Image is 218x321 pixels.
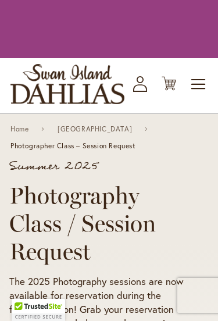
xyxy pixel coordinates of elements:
[10,142,136,150] span: Photographer Class – Session Request
[10,64,124,104] a: store logo
[9,181,185,265] h1: Photography Class / Session Request
[10,125,28,133] a: Home
[9,160,185,172] p: Summer 2025
[58,125,132,133] a: [GEOGRAPHIC_DATA]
